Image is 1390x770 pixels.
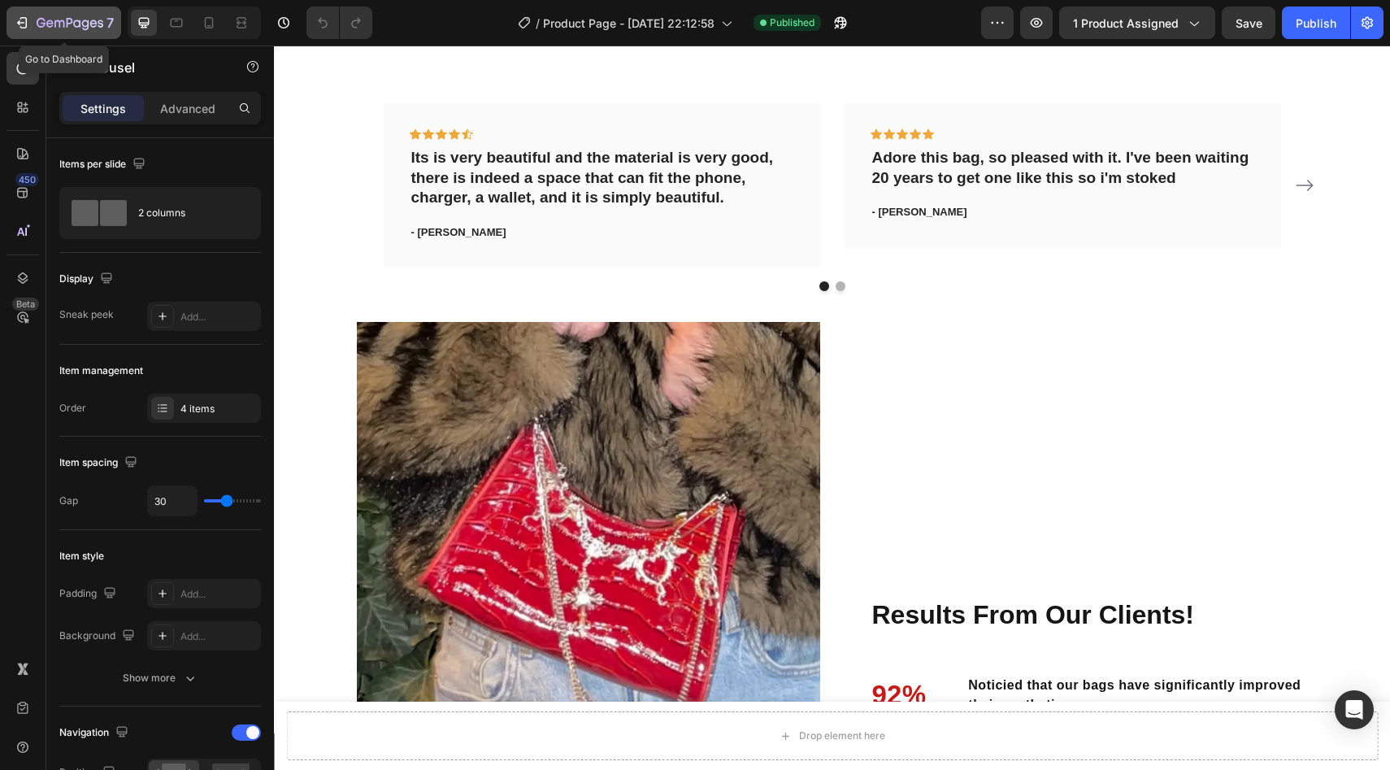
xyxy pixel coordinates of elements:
[180,310,257,324] div: Add...
[1059,7,1215,39] button: 1 product assigned
[106,13,114,33] p: 7
[1282,7,1350,39] button: Publish
[59,663,261,693] button: Show more
[1222,7,1275,39] button: Save
[59,268,116,290] div: Display
[598,553,1032,587] p: Results From Our Clients!
[562,236,571,246] button: Dot
[525,684,611,697] div: Drop element here
[274,46,1390,770] iframe: Design area
[138,194,237,232] div: 2 columns
[12,298,39,311] div: Beta
[1018,127,1044,153] button: Carousel Next Arrow
[598,159,980,175] p: - [PERSON_NAME]
[59,307,114,322] div: Sneak peek
[59,549,104,563] div: Item style
[123,670,198,686] div: Show more
[79,58,217,77] p: Carousel
[160,100,215,117] p: Advanced
[59,401,86,415] div: Order
[306,7,372,39] div: Undo/Redo
[7,7,121,39] button: 7
[1236,16,1262,30] span: Save
[15,173,39,186] div: 450
[545,236,555,246] button: Dot
[1335,690,1374,729] div: Open Intercom Messenger
[59,625,138,647] div: Background
[1296,15,1336,32] div: Publish
[148,486,197,516] input: Auto
[694,630,1032,669] p: Noticied that our bags have significantly improved their aesthetics
[180,587,257,602] div: Add...
[1073,15,1179,32] span: 1 product assigned
[180,402,257,416] div: 4 items
[598,629,653,670] p: 92%
[59,583,119,605] div: Padding
[180,629,257,644] div: Add...
[59,494,78,508] div: Gap
[543,15,715,32] span: Product Page - [DATE] 22:12:58
[80,100,126,117] p: Settings
[59,452,141,474] div: Item spacing
[59,363,143,378] div: Item management
[59,154,149,176] div: Items per slide
[59,722,132,744] div: Navigation
[598,102,980,142] p: Adore this bag, so pleased with it. I've been waiting 20 years to get one like this so i'm stoked
[770,15,814,30] span: Published
[536,15,540,32] span: /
